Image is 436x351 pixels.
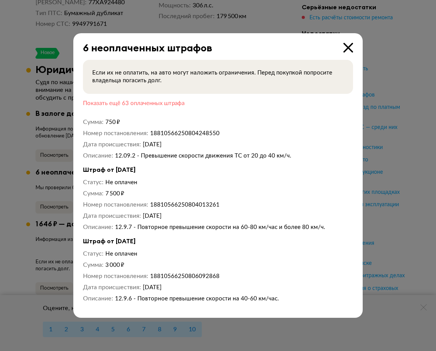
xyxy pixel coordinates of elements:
[83,178,103,187] dt: Статус
[83,118,103,126] dt: Сумма
[105,119,120,125] span: 750 ₽
[83,201,148,209] dt: Номер постановления
[150,273,220,279] span: 18810566250806092868
[143,213,162,219] span: [DATE]
[115,153,291,159] span: 12.09.2 - Превышение скорости движения ТС от 20 до 40 км/ч.
[83,141,141,149] dt: Дата происшествия
[143,285,162,290] span: [DATE]
[83,295,113,303] dt: Описание
[105,191,124,197] span: 7 500 ₽
[83,107,103,115] dt: Статус
[150,202,220,208] span: 18810566250804013261
[105,108,137,114] span: Не оплачен
[150,131,220,136] span: 18810566250804248550
[83,272,148,280] dt: Номер постановления
[83,212,141,220] dt: Дата происшествия
[83,190,103,198] dt: Сумма
[83,223,113,231] dt: Описание
[83,100,184,106] span: Показать ещё 63 оплаченных штрафа
[92,69,344,85] p: Если их не оплатить, на авто могут наложить ограничения. Перед покупкой попросите владельца погас...
[83,129,148,137] dt: Номер постановления
[83,152,113,160] dt: Описание
[115,224,325,230] span: 12.9.7 - Повторное превышение скорости на 60-80 км/час и более 80 км/ч.
[83,166,353,174] h4: Штраф от [DATE]
[105,262,124,268] span: 3 000 ₽
[83,250,103,258] dt: Статус
[83,261,103,269] dt: Сумма
[143,142,162,148] span: [DATE]
[115,296,279,302] span: 12.9.6 - Повторное превышение скорости на 40-60 км/час.
[73,33,353,54] div: 6 неоплаченных штрафов
[105,251,137,257] span: Не оплачен
[83,283,141,292] dt: Дата происшествия
[105,180,137,185] span: Не оплачен
[83,237,353,245] h4: Штраф от [DATE]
